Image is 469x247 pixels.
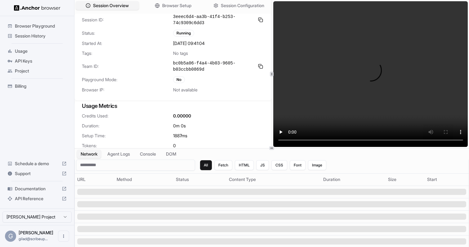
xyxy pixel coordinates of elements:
span: Started At: [82,40,173,46]
div: Billing [5,81,69,91]
span: 0.00000 [173,113,191,119]
span: Credits Used: [82,113,173,119]
div: Documentation [5,184,69,194]
div: Browser Playground [5,21,69,31]
button: Console [136,150,160,158]
button: JS [256,160,269,170]
div: G [5,231,16,242]
div: Usage [5,46,69,56]
button: Network [77,150,101,158]
span: 1887 ms [173,133,187,139]
span: 0m 0s [173,123,186,129]
div: Running [173,30,194,37]
span: Status: [82,30,173,36]
button: Open menu [58,231,69,242]
div: No [173,76,185,83]
button: Agent Logs [104,150,134,158]
span: Tags: [82,50,173,56]
div: API Keys [5,56,69,66]
img: Anchor Logo [14,5,60,11]
span: 0 [173,143,176,149]
span: Session Configuration [221,2,264,9]
div: Duration [323,176,383,183]
h3: Usage Metrics [82,102,264,110]
div: URL [77,176,112,183]
span: API Reference [15,196,59,202]
span: No tags [173,50,188,56]
div: Start [427,176,466,183]
span: Session History [15,33,67,39]
span: Duration: [82,123,173,129]
span: Playground Mode: [82,77,173,83]
div: Status [176,176,224,183]
button: All [200,160,212,170]
button: HTML [235,160,254,170]
span: API Keys [15,58,67,64]
span: 3eeec6d4-aa3b-41f4-b253-74c9309c6dd3 [173,14,254,26]
span: Not available [173,87,198,93]
button: Fetch [214,160,232,170]
span: Team ID: [82,63,173,69]
span: Schedule a demo [15,161,59,167]
span: Browser IP: [82,87,173,93]
span: Browser Setup [162,2,191,9]
div: Support [5,169,69,179]
div: API Reference [5,194,69,204]
span: Gilad Spitzer [19,230,53,235]
span: Browser Playground [15,23,67,29]
span: Tokens: [82,143,173,149]
button: DOM [162,150,180,158]
span: [DATE] 09:41:04 [173,40,205,46]
span: gilad@scribeup.io [19,236,48,241]
span: Project [15,68,67,74]
button: Font [290,160,306,170]
span: Session Overview [93,2,129,9]
div: Session History [5,31,69,41]
span: Setup Time: [82,133,173,139]
button: CSS [271,160,287,170]
span: Usage [15,48,67,54]
div: Schedule a demo [5,159,69,169]
span: Support [15,170,59,177]
div: Size [388,176,422,183]
div: Content Type [229,176,318,183]
button: Image [308,160,326,170]
span: Documentation [15,186,59,192]
span: bc0b5a06-f4a4-4b03-9605-b03ccbb0869d [173,60,254,73]
div: Project [5,66,69,76]
span: Billing [15,83,67,89]
div: Method [117,176,171,183]
span: Session ID: [82,17,173,23]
